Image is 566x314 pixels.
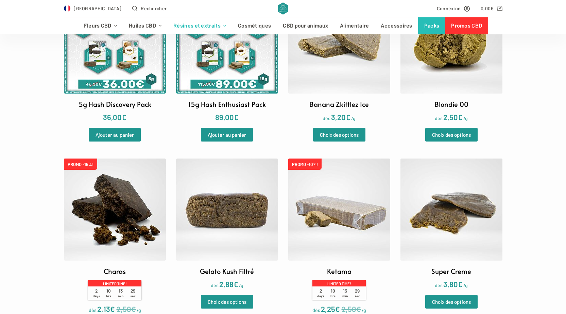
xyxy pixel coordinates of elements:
span: dès [435,282,443,288]
span: hrs [330,294,336,298]
span: dès [312,307,320,313]
span: PROMO -15%! [64,159,97,170]
span: € [131,304,136,313]
span: min [118,294,124,298]
span: dès [211,282,219,288]
h2: 15g Hash Enthusiast Pack [188,99,266,109]
span: 2 [315,288,327,298]
span: Connexion [437,4,461,12]
button: Ouvrir le formulaire de recherche [132,4,167,12]
span: 2 [90,288,103,298]
span: /g [463,115,468,121]
bdi: 36,00 [103,113,126,121]
bdi: 2,50 [117,304,136,313]
span: 13 [115,288,127,298]
a: Sélectionner les options pour “Blondie 00” [425,128,478,142]
span: days [93,294,100,298]
bdi: 2,50 [443,113,463,121]
span: /g [351,115,356,121]
span: € [234,113,239,121]
span: € [491,5,494,11]
span: /g [463,282,468,288]
bdi: 2,13 [97,304,115,313]
span: sec [130,294,136,298]
a: Sélectionner les options pour “Gelato Kush Filtré” [201,295,253,309]
bdi: 89,00 [215,113,239,121]
a: Accessoires [375,17,418,34]
a: Fleurs CBD [78,17,123,34]
nav: Menu d’en-tête [78,17,488,34]
span: Rechercher [141,4,167,12]
span: 10 [327,288,339,298]
bdi: 2,25 [321,304,340,313]
h2: Ketama [327,266,351,276]
a: CBD pour animaux [277,17,334,34]
span: € [346,113,350,121]
bdi: 0,00 [481,5,494,11]
a: Sélectionner les options pour “Super Creme” [425,295,478,309]
a: Huiles CBD [123,17,167,34]
span: dès [323,115,330,121]
span: /g [137,307,141,313]
a: Cosmétiques [232,17,277,34]
h2: 5g Hash Discovery Pack [79,99,151,109]
span: 29 [127,288,139,298]
a: Ajouter “5g Hash Discovery Pack” à votre panier [89,128,141,142]
span: € [110,304,115,313]
a: Packs [418,17,445,34]
span: min [342,294,348,298]
span: sec [355,294,360,298]
a: Connexion [437,4,470,12]
h2: Super Creme [431,266,471,276]
a: Alimentaire [334,17,375,34]
span: € [335,304,340,313]
p: Limited time! [88,280,141,286]
a: Super Creme dès3,80€/g [400,159,502,290]
h2: Charas [104,266,126,276]
a: Promos CBD [445,17,488,34]
span: /g [239,282,243,288]
span: 10 [103,288,115,298]
span: € [458,113,463,121]
span: € [356,304,361,313]
span: PROMO -10%! [288,159,322,170]
a: Select Country [64,4,122,12]
span: 13 [339,288,351,298]
a: Panier d’achat [481,4,502,12]
span: /g [362,307,366,313]
h2: Blondie 00 [434,99,468,109]
bdi: 3,20 [331,113,350,121]
bdi: 3,80 [443,280,463,288]
a: Sélectionner les options pour “Banana Zkittlez Ice” [313,128,365,142]
a: Résines et extraits [168,17,232,34]
h2: Banana Zkittlez Ice [309,99,369,109]
span: days [317,294,324,298]
span: [GEOGRAPHIC_DATA] [74,4,121,12]
bdi: 2,88 [219,280,238,288]
span: dès [435,115,443,121]
span: € [458,280,463,288]
img: FR Flag [64,5,71,12]
span: € [122,113,126,121]
a: Ajouter “15g Hash Enthusiast Pack” à votre panier [201,128,253,142]
bdi: 2,50 [342,304,361,313]
span: 29 [351,288,363,298]
span: € [234,280,238,288]
img: CBD Alchemy [278,2,288,15]
span: hrs [106,294,111,298]
span: dès [89,307,97,313]
a: Gelato Kush Filtré dès2,88€/g [176,159,278,290]
h2: Gelato Kush Filtré [200,266,254,276]
p: Limited time! [312,280,365,286]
